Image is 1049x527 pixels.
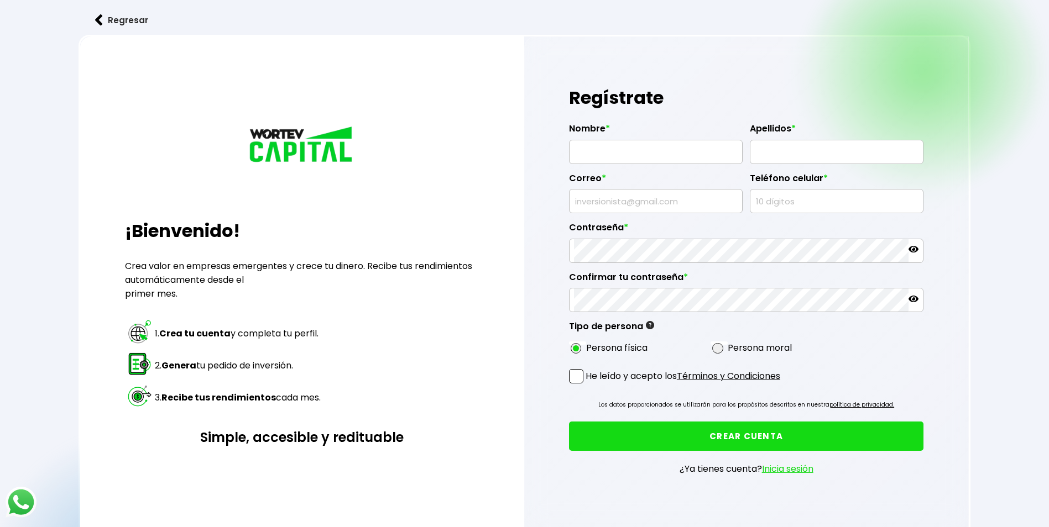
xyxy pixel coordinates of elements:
[161,359,196,372] strong: Genera
[125,428,480,447] h3: Simple, accesible y redituable
[598,399,894,410] p: Los datos proporcionados se utilizarán para los propósitos descritos en nuestra
[95,14,103,26] img: flecha izquierda
[154,350,321,381] td: 2. tu pedido de inversión.
[586,369,780,383] p: He leído y acepto los
[569,173,743,189] label: Correo
[6,487,36,518] img: logos_whatsapp-icon.242b2217.svg
[569,81,924,114] h1: Regístrate
[127,319,153,345] img: paso 1
[569,123,743,140] label: Nombre
[159,327,231,340] strong: Crea tu cuenta
[125,259,480,301] p: Crea valor en empresas emergentes y crece tu dinero. Recibe tus rendimientos automáticamente desd...
[125,218,480,244] h2: ¡Bienvenido!
[127,383,153,409] img: paso 3
[574,189,738,213] input: inversionista@gmail.com
[680,462,813,476] p: ¿Ya tienes cuenta?
[755,189,918,213] input: 10 dígitos
[569,222,924,239] label: Contraseña
[728,341,792,355] label: Persona moral
[762,462,813,475] a: Inicia sesión
[161,391,276,404] strong: Recibe tus rendimientos
[569,321,654,338] label: Tipo de persona
[247,125,357,166] img: logo_wortev_capital
[750,123,923,140] label: Apellidos
[79,6,970,35] a: flecha izquierdaRegresar
[154,382,321,413] td: 3. cada mes.
[646,321,654,329] img: gfR76cHglkPwleuBLjWdxeZVvX9Wp6JBDmjRYY8JYDQn16A2ICN00zLTgIroGa6qie5tIuWH7V3AapTKqzv+oMZsGfMUqL5JM...
[677,370,780,382] a: Términos y Condiciones
[569,272,924,288] label: Confirmar tu contraseña
[829,400,894,409] a: política de privacidad.
[586,341,648,355] label: Persona física
[154,318,321,349] td: 1. y completa tu perfil.
[79,6,165,35] button: Regresar
[750,173,923,189] label: Teléfono celular
[569,421,924,451] button: CREAR CUENTA
[127,351,153,377] img: paso 2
